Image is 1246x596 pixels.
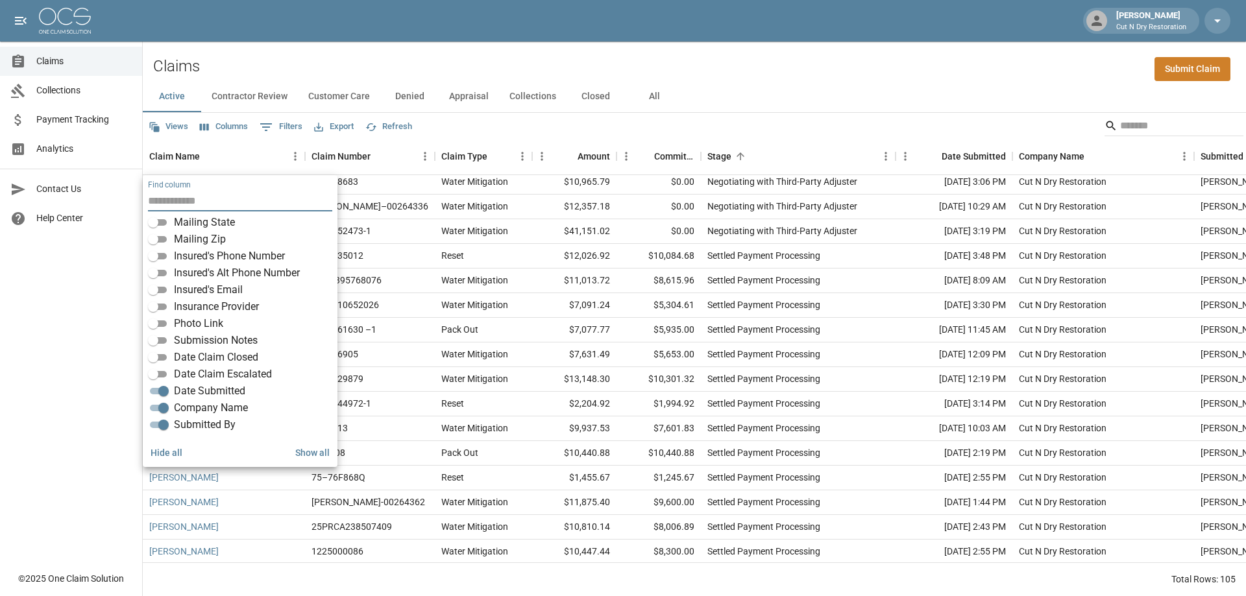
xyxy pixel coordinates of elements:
div: Claim Type [441,138,487,174]
div: $2,204.92 [532,392,617,416]
div: [DATE] 2:43 PM [896,515,1012,540]
div: $0.00 [617,195,701,219]
div: $1,245.67 [617,466,701,490]
div: Cut N Dry Restoration [1019,249,1106,262]
div: Cut N Dry Restoration [1019,175,1106,188]
span: Claims [36,54,132,68]
div: $10,440.88 [617,441,701,466]
div: [DATE] 3:30 PM [896,293,1012,318]
div: $7,091.24 [532,293,617,318]
button: Sort [923,147,942,165]
div: Committed Amount [617,138,701,174]
div: [PERSON_NAME] [1111,9,1191,32]
button: Menu [896,147,915,166]
div: Settled Payment Processing [707,545,820,558]
div: CAHO-00264362 [311,495,425,508]
div: [DATE] 1:44 PM [896,490,1012,515]
div: $1,455.67 [532,466,617,490]
a: [PERSON_NAME] [149,471,219,484]
span: Mailing State [174,215,235,230]
button: Hide all [145,441,188,465]
div: $5,653.00 [617,342,701,367]
span: Collections [36,84,132,97]
div: CAHO–00264336 [311,200,428,213]
button: Sort [200,147,218,165]
img: ocs-logo-white-transparent.png [39,8,91,34]
div: © 2025 One Claim Solution [18,572,124,585]
div: Stage [707,138,731,174]
div: 1225000086 [311,545,363,558]
div: Cut N Dry Restoration [1019,372,1106,385]
button: All [625,81,683,112]
span: Contact Us [36,182,132,196]
button: Menu [513,147,532,166]
div: Settled Payment Processing [707,520,820,533]
div: Negotiating with Third-Party Adjuster [707,175,857,188]
div: Claim Number [305,138,435,174]
button: open drawer [8,8,34,34]
h2: Claims [153,57,200,76]
div: Cut N Dry Restoration [1019,422,1106,435]
div: Water Mitigation [441,545,508,558]
div: Cut N Dry Restoration [1019,397,1106,410]
div: Select columns [143,175,337,467]
div: [DATE] 11:45 AM [896,318,1012,342]
p: Cut N Dry Restoration [1116,22,1186,33]
div: $8,006.89 [617,515,701,540]
div: Settled Payment Processing [707,348,820,361]
div: $10,084.68 [617,244,701,268]
button: Collections [499,81,567,112]
div: Settled Payment Processing [707,372,820,385]
button: Show all [290,441,335,465]
div: Stage [701,138,896,174]
button: Appraisal [439,81,499,112]
button: Closed [567,81,625,112]
div: Cut N Dry Restoration [1019,471,1106,484]
div: $10,440.88 [532,441,617,466]
div: $5,304.61 [617,293,701,318]
span: Date Claim Escalated [174,366,272,382]
div: Settled Payment Processing [707,471,820,484]
div: 5037252473-1 [311,224,371,237]
div: Settled Payment Processing [707,422,820,435]
div: Water Mitigation [441,520,508,533]
div: Pack Out [441,446,478,459]
div: [DATE] 2:19 PM [896,441,1012,466]
div: Reset [441,471,464,484]
span: Payment Tracking [36,113,132,126]
div: [DATE] 3:19 PM [896,219,1012,244]
div: Cut N Dry Restoration [1019,495,1106,508]
div: 75–76F868Q [311,471,365,484]
div: Amount [532,138,617,174]
div: Water Mitigation [441,495,508,508]
div: Search [1105,115,1243,139]
div: Claim Number [311,138,371,174]
button: Menu [1175,147,1194,166]
div: $0.00 [617,170,701,195]
div: Water Mitigation [441,274,508,287]
div: $7,631.49 [532,342,617,367]
button: Contractor Review [201,81,298,112]
div: $41,151.02 [532,219,617,244]
span: Insurance Provider [174,299,259,315]
div: Water Mitigation [441,200,508,213]
span: Company Name [174,400,248,416]
div: Water Mitigation [441,175,508,188]
div: $5,935.00 [617,318,701,342]
div: 25PRCA238507409 [311,520,392,533]
button: Sort [636,147,654,165]
div: $12,026.92 [532,244,617,268]
button: Sort [559,147,578,165]
div: Settled Payment Processing [707,298,820,311]
div: [DATE] 3:48 PM [896,244,1012,268]
div: Company Name [1012,138,1194,174]
button: Menu [286,147,305,166]
div: Water Mitigation [441,298,508,311]
div: [DATE] 2:55 PM [896,540,1012,564]
button: Menu [876,147,896,166]
div: $7,077.77 [532,318,617,342]
div: $1,994.92 [617,392,701,416]
span: Date Submitted [174,383,245,399]
div: [DATE] 2:55 PM [896,466,1012,490]
span: Analytics [36,142,132,156]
